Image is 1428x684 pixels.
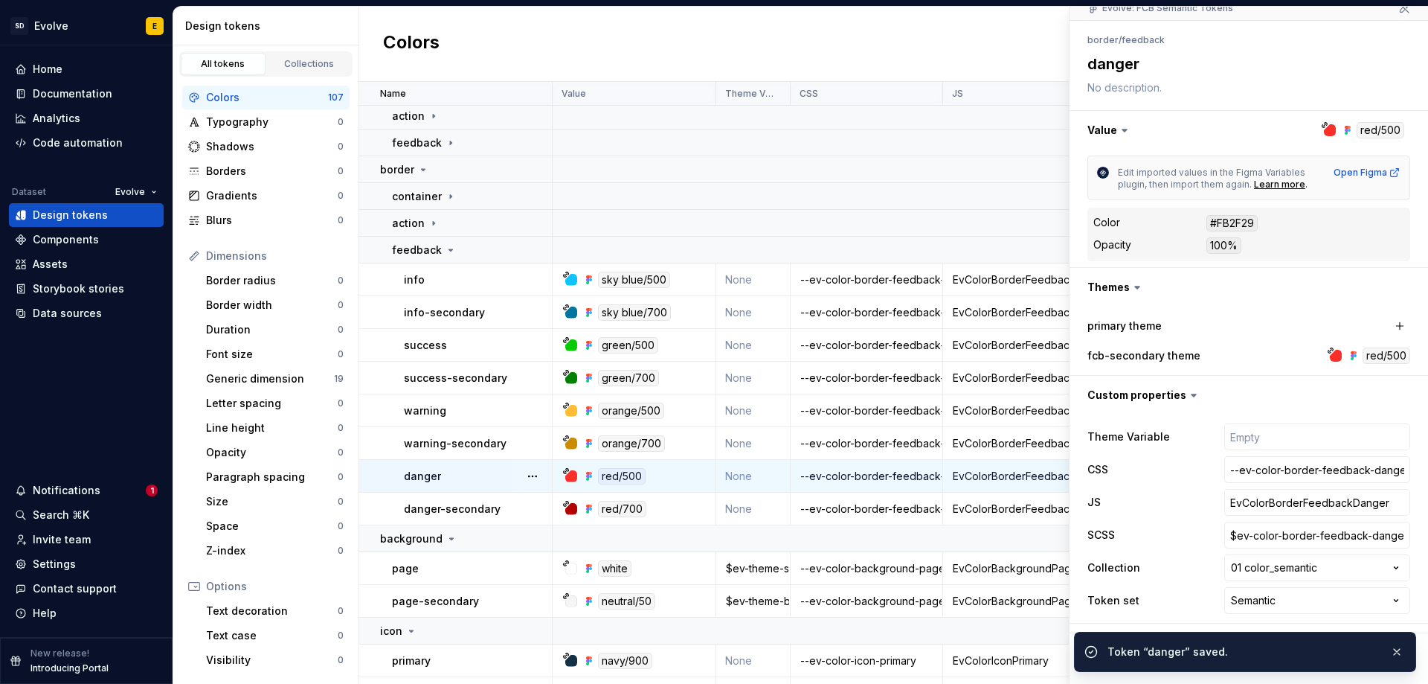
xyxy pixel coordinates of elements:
label: primary theme [1087,319,1162,333]
a: Typography0 [182,110,350,134]
p: primary [392,653,431,668]
a: Code automation [9,131,164,155]
div: Notifications [33,483,100,498]
li: border [1087,34,1119,45]
li: feedback [1122,34,1165,45]
a: Documentation [9,82,164,106]
div: $ev-theme-background [717,594,789,609]
div: Opacity [1093,237,1131,252]
div: Settings [33,557,76,572]
div: EvColorBorderFeedbackSuccess [944,338,1110,353]
div: navy/900 [598,653,652,669]
a: Size0 [200,490,350,514]
span: . [1305,179,1308,190]
span: 1 [146,485,158,496]
div: Colors [206,90,328,105]
div: green/500 [598,337,658,354]
div: red/500 [598,468,646,485]
p: Introducing Portal [30,662,109,674]
button: Notifications1 [9,479,164,502]
a: Colors107 [182,86,350,109]
p: feedback [392,243,442,258]
div: --ev-color-border-feedback-success [791,338,942,353]
td: None [716,263,791,296]
div: Data sources [33,306,102,321]
div: Blurs [206,213,338,228]
div: EvColorBorderFeedbackInfo [944,272,1110,287]
a: Storybook stories [9,277,164,301]
div: 0 [338,496,344,508]
div: 0 [338,141,344,153]
div: Font size [206,347,338,362]
div: EvColorBorderFeedbackSuccessSecondary [944,371,1110,386]
div: Contact support [33,581,117,596]
label: Token set [1087,593,1139,608]
div: Typography [206,115,338,130]
div: Open Figma [1334,167,1400,179]
div: Learn more [1254,179,1305,191]
div: Size [206,494,338,509]
div: 0 [338,397,344,409]
div: EvColorBackgroundPageSecondary [944,594,1110,609]
a: Design tokens [9,203,164,227]
a: Gradients0 [182,184,350,208]
div: Generic dimension [206,371,334,386]
div: EvColorBorderFeedbackWarning [944,403,1110,418]
td: None [716,427,791,460]
div: Code automation [33,135,123,150]
div: 19 [334,373,344,385]
a: Shadows0 [182,135,350,159]
div: Border width [206,298,338,313]
div: orange/700 [598,435,665,452]
a: Z-index0 [200,539,350,563]
a: Border width0 [200,293,350,317]
a: Border radius0 [200,269,350,293]
div: 0 [338,605,344,617]
div: Options [206,579,344,594]
div: Visibility [206,653,338,668]
div: 0 [338,520,344,532]
p: border [380,162,414,177]
p: success-secondary [404,371,507,386]
div: Home [33,62,62,77]
td: None [716,329,791,362]
td: None [716,460,791,493]
a: Line height0 [200,416,350,440]
div: --ev-color-background-page [791,561,942,576]
div: --ev-color-icon-primary [791,653,942,668]
span: Edit imported values in the Figma Variables plugin, then import them again. [1118,167,1308,190]
p: info [404,272,425,287]
input: Empty [1224,522,1410,549]
label: Theme Variable [1087,429,1170,444]
td: None [716,296,791,329]
div: green/700 [598,370,659,386]
div: 0 [338,275,344,287]
div: Design tokens [33,208,108,223]
div: Invite team [33,532,91,547]
div: Opacity [206,445,338,460]
div: --ev-color-border-feedback-warning [791,403,942,418]
a: Home [9,57,164,81]
a: Blurs0 [182,208,350,232]
p: JS [952,88,963,100]
p: danger-secondary [404,502,501,517]
div: red/700 [598,501,646,517]
td: None [716,394,791,427]
div: Border radius [206,273,338,288]
div: 0 [338,545,344,557]
div: Borders [206,164,338,179]
div: Components [33,232,99,247]
div: Color [1093,215,1120,230]
div: white [598,560,631,577]
div: --ev-color-border-feedback-danger [791,469,942,484]
button: Contact support [9,577,164,601]
p: page [392,561,419,576]
div: 0 [338,447,344,458]
label: fcb-secondary theme [1087,348,1200,363]
a: Components [9,228,164,252]
div: 0 [338,324,344,336]
div: Design tokens [185,19,353,33]
p: container [392,189,442,204]
div: orange/500 [598,403,664,419]
button: SDEvolveE [3,10,170,42]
